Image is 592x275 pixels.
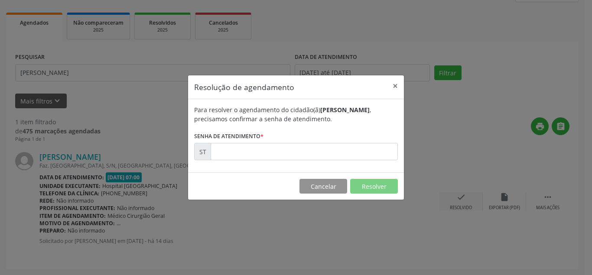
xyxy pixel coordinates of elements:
[194,143,211,160] div: ST
[350,179,398,194] button: Resolver
[387,75,404,97] button: Close
[194,105,398,123] div: Para resolver o agendamento do cidadão(ã) , precisamos confirmar a senha de atendimento.
[194,81,294,93] h5: Resolução de agendamento
[194,129,263,143] label: Senha de atendimento
[320,106,370,114] b: [PERSON_NAME]
[299,179,347,194] button: Cancelar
